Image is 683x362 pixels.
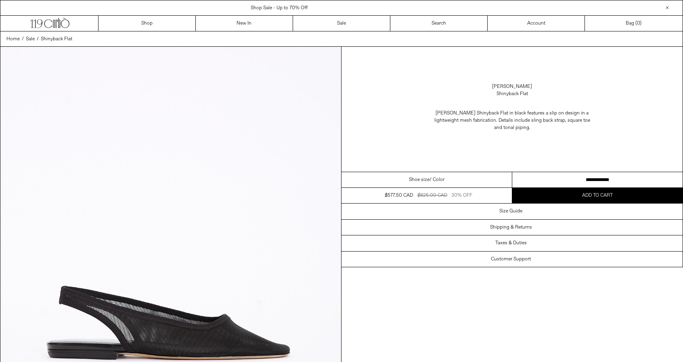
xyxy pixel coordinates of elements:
[41,36,72,42] span: Shinyback Flat
[490,225,532,230] h3: Shipping & Returns
[98,16,196,31] a: Shop
[499,208,522,214] h3: Size Guide
[429,176,444,183] span: / Color
[26,35,35,43] a: Sale
[409,176,429,183] span: Shoe size
[251,5,308,11] a: Shop Sale - Up to 70% Off
[637,20,641,27] span: )
[26,36,35,42] span: Sale
[432,106,593,135] p: [PERSON_NAME] Shinyback Flat in black features a slip on design in a lightweight mesh fabrication...
[390,16,488,31] a: Search
[6,35,20,43] a: Home
[512,188,683,203] button: Add to cart
[497,90,528,98] div: Shinyback Flat
[488,16,585,31] a: Account
[37,35,39,43] span: /
[451,192,472,199] div: 30% OFF
[196,16,293,31] a: New In
[22,35,24,43] span: /
[495,240,527,246] h3: Taxes & Duties
[385,192,413,199] div: $577.50 CAD
[6,36,20,42] span: Home
[637,20,640,27] span: 0
[417,192,447,199] div: $825.00 CAD
[585,16,682,31] a: Bag ()
[41,35,72,43] a: Shinyback Flat
[491,256,531,262] h3: Customer Support
[293,16,390,31] a: Sale
[492,83,532,90] a: [PERSON_NAME]
[582,192,613,199] span: Add to cart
